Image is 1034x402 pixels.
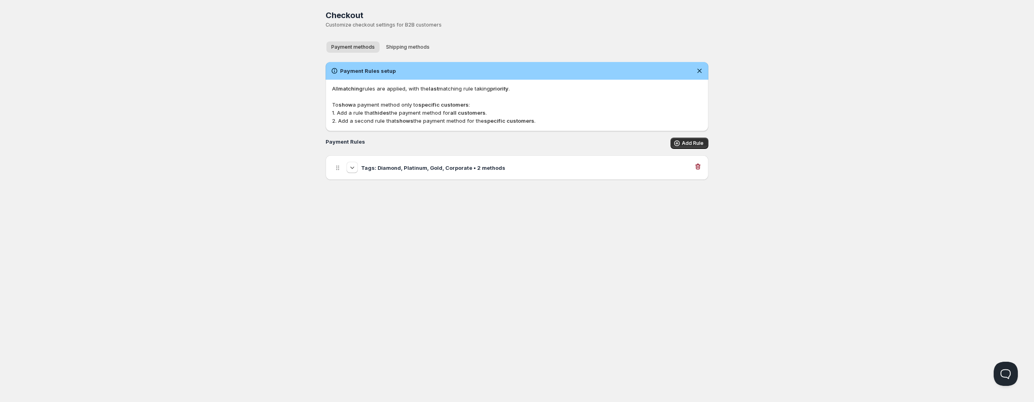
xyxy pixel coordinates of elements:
[326,10,363,20] span: Checkout
[331,44,375,50] span: Payment methods
[332,85,702,125] p: All rules are applied, with the matching rule taking . To a payment method only to : 1. Add a rul...
[694,65,705,76] button: Dismiss notification
[450,109,486,116] b: all customers
[994,362,1018,386] iframe: Help Scout Beacon - Open
[429,85,438,92] b: last
[361,164,505,172] h3: Tags: Diamond, Platinum, Gold, Corporate • 2 methods
[338,85,363,92] b: matching
[671,138,708,149] button: Add Rule
[490,85,509,92] b: priority
[326,22,708,28] p: Customize checkout settings for B2B customers
[484,118,534,124] b: specific customers
[396,118,413,124] b: shows
[340,67,396,75] h2: Payment Rules setup
[386,44,430,50] span: Shipping methods
[338,101,353,108] b: show
[326,138,365,149] h2: Payment Rules
[418,101,469,108] b: specific customers
[374,109,389,116] b: hides
[682,140,704,146] span: Add Rule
